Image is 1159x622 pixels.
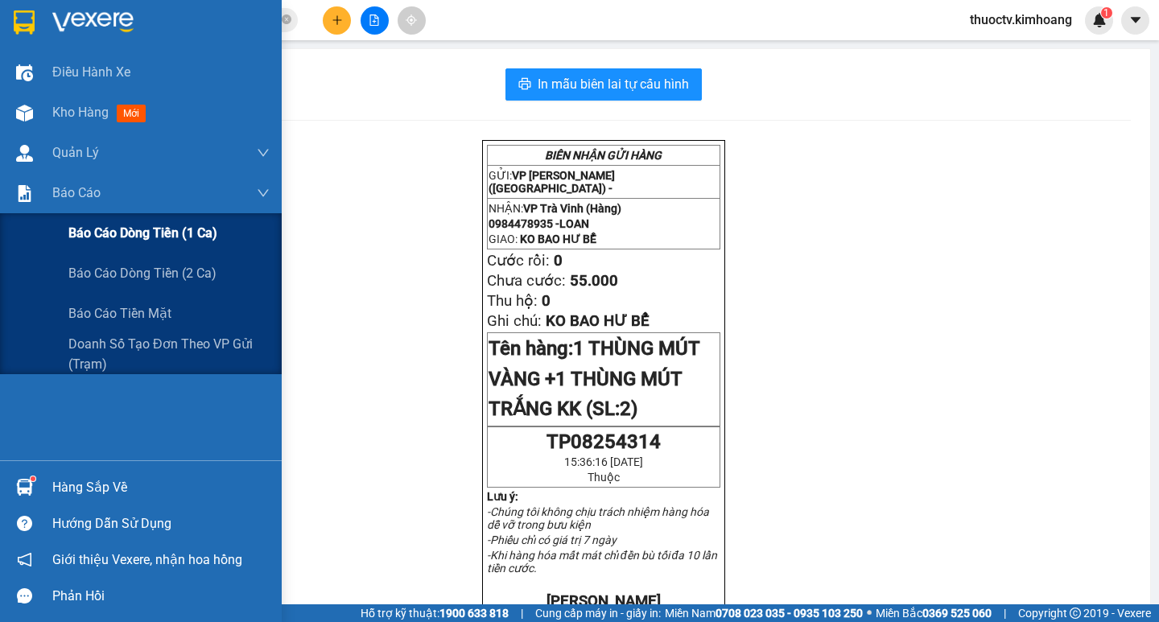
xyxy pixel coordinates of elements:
span: Báo cáo tiền mặt [68,303,171,323]
span: In mẫu biên lai tự cấu hình [538,74,689,94]
span: 2) [620,398,637,420]
span: Báo cáo dòng tiền (1 ca) [68,223,217,243]
span: KO BAO HƯ BỂ [42,105,130,120]
span: KO BAO HƯ BỂ [546,312,650,330]
strong: BIÊN NHẬN GỬI HÀNG [545,149,662,162]
span: printer [518,77,531,93]
span: Miền Nam [665,604,863,622]
span: copyright [1070,608,1081,619]
button: plus [323,6,351,35]
strong: 1900 633 818 [439,607,509,620]
strong: [PERSON_NAME] [547,592,661,610]
span: Báo cáo [52,183,101,203]
span: Kho hàng [52,105,109,120]
strong: 0369 525 060 [922,607,992,620]
span: Hỗ trợ kỹ thuật: [361,604,509,622]
button: file-add [361,6,389,35]
span: message [17,588,32,603]
span: VP Trà Vinh (Hàng) [45,69,156,84]
div: Phản hồi [52,584,270,608]
span: Chưa cước: [487,272,566,290]
img: logo-vxr [14,10,35,35]
span: down [257,187,270,200]
span: Ghi chú: [487,312,542,330]
span: Thu hộ: [487,292,538,310]
span: LOAN [559,217,589,230]
div: Hàng sắp về [52,476,270,500]
span: 0 [554,252,563,270]
em: -Khi hàng hóa mất mát chỉ đền bù tối đa 10 lần tiền cước. [487,549,718,575]
span: 0 [542,292,551,310]
span: Thuộc [588,471,620,484]
img: warehouse-icon [16,64,33,81]
span: Tên hàng: [489,337,699,420]
span: 0984478935 - [6,87,119,102]
em: -Chúng tôi không chịu trách nhiệm hàng hóa dễ vỡ trong bưu kiện [487,505,709,531]
p: NHẬN: [489,202,719,215]
strong: 0708 023 035 - 0935 103 250 [716,607,863,620]
span: Quản Lý [52,142,99,163]
button: printerIn mẫu biên lai tự cấu hình [505,68,702,101]
span: 0984478935 - [489,217,589,230]
button: caret-down [1121,6,1149,35]
span: caret-down [1128,13,1143,27]
span: ⚪️ [867,610,872,616]
img: warehouse-icon [16,145,33,162]
span: 1 [1103,7,1109,19]
span: GIAO: [489,233,596,245]
span: question-circle [17,516,32,531]
span: VP [PERSON_NAME] ([GEOGRAPHIC_DATA]) - [6,31,150,62]
span: thuoctv.kimhoang [957,10,1085,30]
span: notification [17,552,32,567]
img: solution-icon [16,185,33,202]
span: 15:36:16 [DATE] [564,455,643,468]
span: Điều hành xe [52,62,130,82]
span: 1 THÙNG MÚT VÀNG +1 THÙNG MÚT TRẮNG KK (SL: [489,337,699,420]
span: 55.000 [570,272,618,290]
span: file-add [369,14,380,26]
span: VP [PERSON_NAME] ([GEOGRAPHIC_DATA]) - [489,169,615,195]
span: KO BAO HƯ BỂ [520,233,596,245]
span: GIAO: [6,105,130,120]
button: aim [398,6,426,35]
img: icon-new-feature [1092,13,1107,27]
p: NHẬN: [6,69,235,84]
span: Doanh số tạo đơn theo VP gửi (trạm) [68,334,270,374]
span: VP Trà Vinh (Hàng) [523,202,621,215]
span: Miền Bắc [876,604,992,622]
sup: 1 [1101,7,1112,19]
span: | [521,604,523,622]
span: aim [406,14,417,26]
span: close-circle [282,14,291,24]
span: Giới thiệu Vexere, nhận hoa hồng [52,550,242,570]
span: Cung cấp máy in - giấy in: [535,604,661,622]
p: GỬI: [489,169,719,195]
span: down [257,146,270,159]
strong: BIÊN NHẬN GỬI HÀNG [54,9,187,24]
img: warehouse-icon [16,105,33,122]
div: Hướng dẫn sử dụng [52,512,270,536]
img: warehouse-icon [16,479,33,496]
span: mới [117,105,146,122]
strong: Lưu ý: [487,490,518,503]
span: close-circle [282,13,291,28]
span: LOAN [86,87,119,102]
span: | [1004,604,1006,622]
p: GỬI: [6,31,235,62]
span: Cước rồi: [487,252,550,270]
sup: 1 [31,476,35,481]
em: -Phiếu chỉ có giá trị 7 ngày [487,533,617,546]
span: Báo cáo dòng tiền (2 ca) [68,263,217,283]
span: TP08254314 [547,430,661,453]
span: plus [332,14,343,26]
